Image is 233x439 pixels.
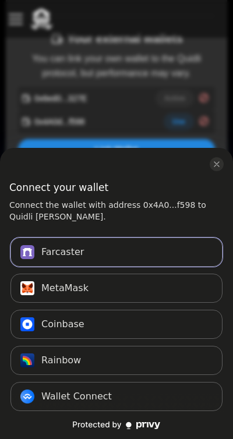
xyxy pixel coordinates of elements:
[41,281,89,295] span: MetaMask
[9,180,108,194] h3: Connect your wallet
[10,382,223,411] button: Wallet Connect
[10,310,223,339] button: Coinbase
[20,281,34,295] img: MetaMask logo
[210,157,224,171] button: close modal
[10,274,223,303] button: MetaMask
[20,353,34,367] img: Rainbow logo
[41,390,112,403] span: Wallet Connect
[41,245,84,259] span: Farcaster
[10,238,223,267] button: Farcaster
[20,317,34,331] img: Coinbase logo
[9,199,224,222] p: Connect the wallet with address 0x4A0...f598 to Quidli [PERSON_NAME].
[20,390,34,403] img: Wallet Connect logo
[41,353,81,367] span: Rainbow
[10,346,223,375] button: Rainbow
[41,317,84,331] span: Coinbase
[20,245,34,259] img: Farcaster logo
